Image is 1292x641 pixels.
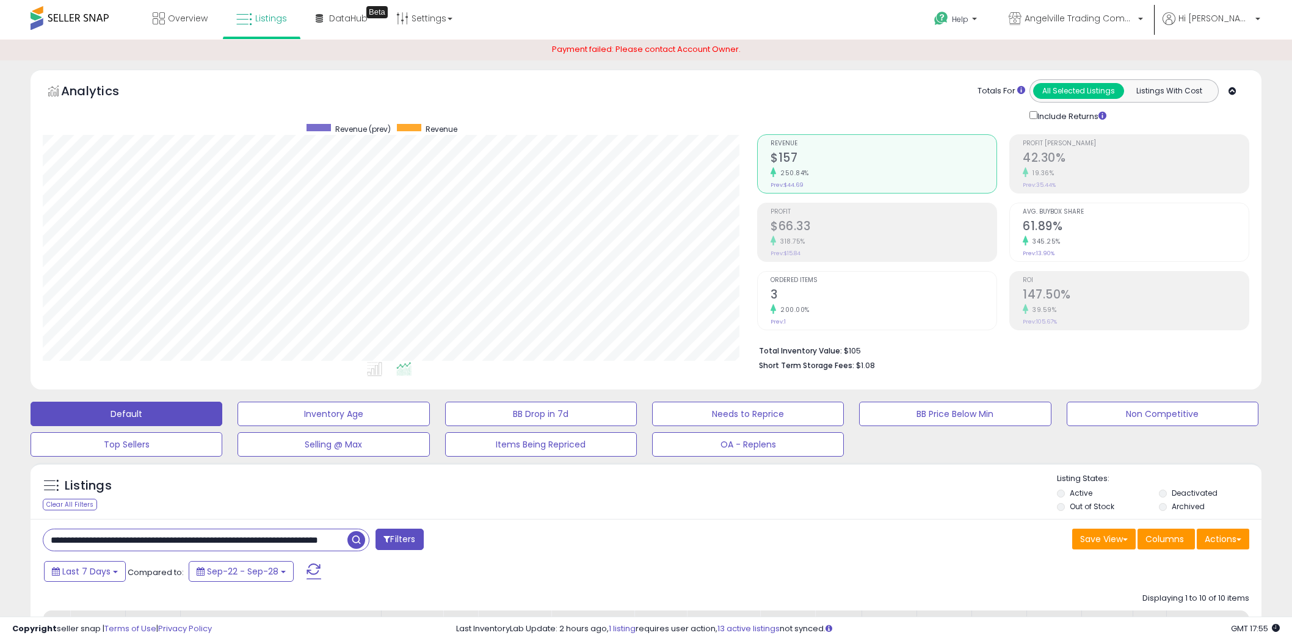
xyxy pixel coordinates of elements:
[158,623,212,634] a: Privacy Policy
[771,140,996,147] span: Revenue
[771,151,996,167] h2: $157
[771,318,786,325] small: Prev: 1
[759,346,842,356] b: Total Inventory Value:
[456,623,1280,635] div: Last InventoryLab Update: 2 hours ago, requires user action, not synced.
[717,623,780,634] a: 13 active listings
[759,360,854,371] b: Short Term Storage Fees:
[44,561,126,582] button: Last 7 Days
[43,499,97,510] div: Clear All Filters
[1033,83,1124,99] button: All Selected Listings
[31,432,222,457] button: Top Sellers
[104,623,156,634] a: Terms of Use
[759,342,1240,357] li: $105
[12,623,57,634] strong: Copyright
[652,432,844,457] button: OA - Replens
[978,85,1025,97] div: Totals For
[1197,529,1249,549] button: Actions
[1172,488,1218,498] label: Deactivated
[1023,151,1249,167] h2: 42.30%
[238,432,429,457] button: Selling @ Max
[1023,277,1249,284] span: ROI
[1023,181,1056,189] small: Prev: 35.44%
[238,402,429,426] button: Inventory Age
[376,529,423,550] button: Filters
[771,250,800,257] small: Prev: $15.84
[189,561,294,582] button: Sep-22 - Sep-28
[771,181,804,189] small: Prev: $44.69
[1172,501,1205,512] label: Archived
[1123,83,1214,99] button: Listings With Cost
[31,402,222,426] button: Default
[1163,12,1260,40] a: Hi [PERSON_NAME]
[1023,250,1054,257] small: Prev: 13.90%
[771,219,996,236] h2: $66.33
[1145,533,1184,545] span: Columns
[1023,288,1249,304] h2: 147.50%
[207,565,278,578] span: Sep-22 - Sep-28
[1023,219,1249,236] h2: 61.89%
[934,11,949,26] i: Get Help
[1072,529,1136,549] button: Save View
[128,567,184,578] span: Compared to:
[771,209,996,215] span: Profit
[255,12,287,24] span: Listings
[1023,318,1057,325] small: Prev: 105.67%
[1178,12,1252,24] span: Hi [PERSON_NAME]
[12,623,212,635] div: seller snap | |
[924,2,989,40] a: Help
[1231,623,1280,634] span: 2025-10-6 17:55 GMT
[445,432,637,457] button: Items Being Repriced
[1057,473,1261,485] p: Listing States:
[1028,168,1054,178] small: 19.36%
[952,14,968,24] span: Help
[329,12,368,24] span: DataHub
[1070,488,1092,498] label: Active
[609,623,636,634] a: 1 listing
[1028,237,1061,246] small: 345.25%
[859,402,1051,426] button: BB Price Below Min
[1067,402,1258,426] button: Non Competitive
[1070,501,1114,512] label: Out of Stock
[1020,109,1121,123] div: Include Returns
[62,565,111,578] span: Last 7 Days
[1023,140,1249,147] span: Profit [PERSON_NAME]
[776,237,805,246] small: 318.75%
[771,288,996,304] h2: 3
[168,12,208,24] span: Overview
[426,124,457,134] span: Revenue
[1023,209,1249,215] span: Avg. Buybox Share
[1028,305,1056,314] small: 39.59%
[61,82,143,103] h5: Analytics
[652,402,844,426] button: Needs to Reprice
[1142,593,1249,604] div: Displaying 1 to 10 of 10 items
[856,360,875,371] span: $1.08
[776,168,809,178] small: 250.84%
[552,43,741,55] span: Payment failed: Please contact Account Owner.
[335,124,391,134] span: Revenue (prev)
[1138,529,1195,549] button: Columns
[366,6,388,18] div: Tooltip anchor
[776,305,810,314] small: 200.00%
[445,402,637,426] button: BB Drop in 7d
[65,477,112,494] h5: Listings
[1025,12,1134,24] span: Angelville Trading Company
[771,277,996,284] span: Ordered Items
